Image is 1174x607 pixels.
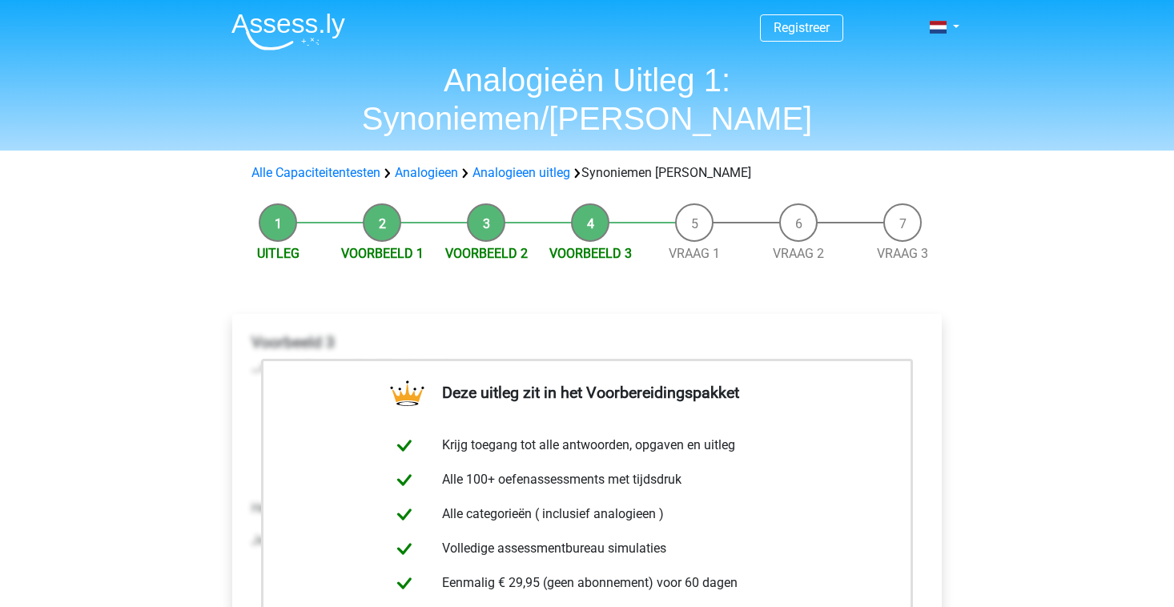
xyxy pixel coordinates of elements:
[774,20,830,35] a: Registreer
[251,358,923,377] p: staat tot als staat tot …
[395,165,458,180] a: Analogieen
[231,13,345,50] img: Assessly
[251,499,923,518] p: Het antwoord is in dit geval 2. “humeur is een ander woord voor stemming, echter is een ander woo...
[251,531,923,550] p: Je kunt nu zelf 3 opgaven doen, om te oefenen met [PERSON_NAME] en synoniemen.
[251,360,260,375] b: …
[219,61,955,138] h1: Analogieën Uitleg 1: Synoniemen/[PERSON_NAME]
[341,246,424,261] a: Voorbeeld 1
[251,165,380,180] a: Alle Capaciteitentesten
[257,246,300,261] a: Uitleg
[877,246,928,261] a: Vraag 3
[445,246,528,261] a: Voorbeeld 2
[773,246,824,261] a: Vraag 2
[549,246,632,261] a: Voorbeeld 3
[472,165,570,180] a: Analogieen uitleg
[669,246,720,261] a: Vraag 1
[251,333,335,352] b: Voorbeeld 3
[245,163,929,183] div: Synoniemen [PERSON_NAME]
